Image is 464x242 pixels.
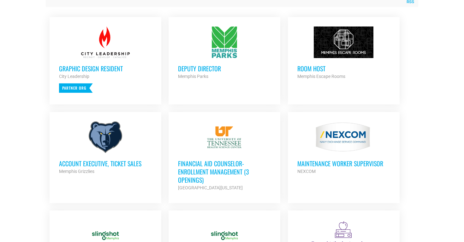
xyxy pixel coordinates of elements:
strong: City Leadership [59,74,89,79]
h3: Account Executive, Ticket Sales [59,159,152,168]
p: Partner Org [59,83,93,93]
h3: Graphic Design Resident [59,64,152,73]
strong: [GEOGRAPHIC_DATA][US_STATE] [178,185,243,190]
a: Room Host Memphis Escape Rooms [288,17,400,90]
a: Financial Aid Counselor-Enrollment Management (3 Openings) [GEOGRAPHIC_DATA][US_STATE] [169,112,280,201]
strong: Memphis Grizzlies [59,169,94,174]
h3: Financial Aid Counselor-Enrollment Management (3 Openings) [178,159,271,184]
h3: MAINTENANCE WORKER SUPERVISOR [297,159,390,168]
strong: Memphis Escape Rooms [297,74,345,79]
a: Deputy Director Memphis Parks [169,17,280,90]
strong: NEXCOM [297,169,316,174]
a: Account Executive, Ticket Sales Memphis Grizzlies [50,112,161,185]
h3: Deputy Director [178,64,271,73]
h3: Room Host [297,64,390,73]
a: Graphic Design Resident City Leadership Partner Org [50,17,161,102]
strong: Memphis Parks [178,74,208,79]
a: MAINTENANCE WORKER SUPERVISOR NEXCOM [288,112,400,185]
